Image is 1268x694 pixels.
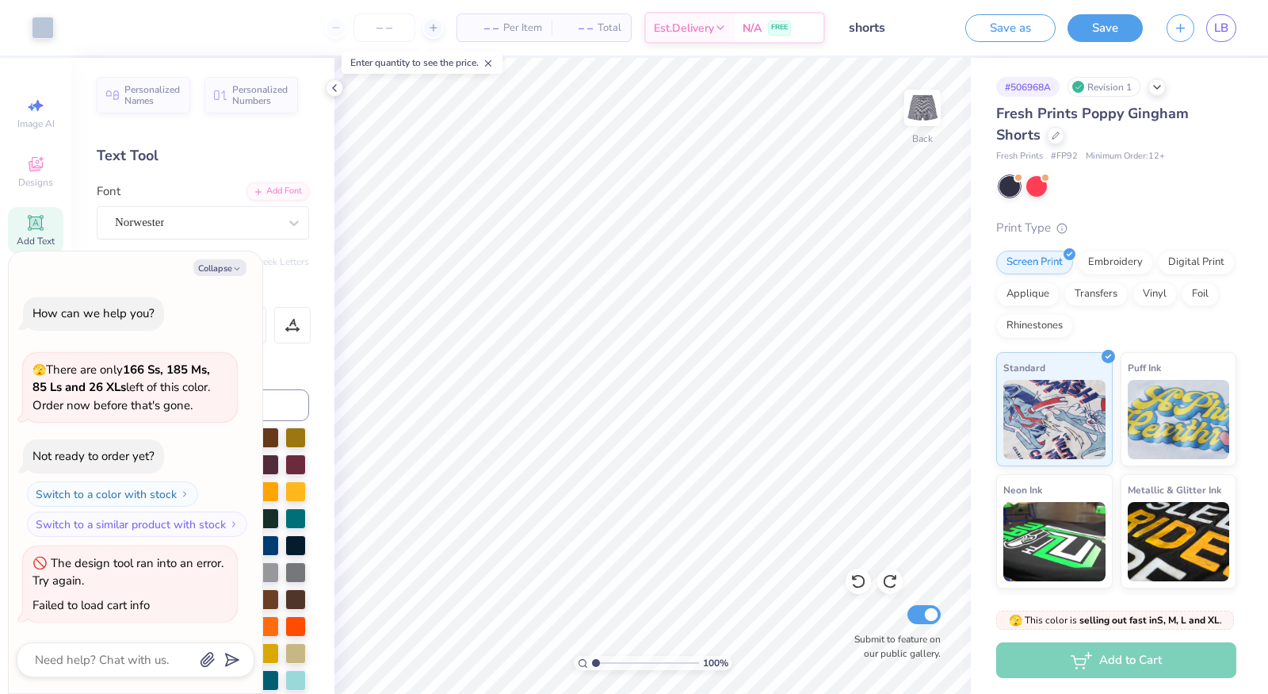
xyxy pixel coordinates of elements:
[1003,359,1045,376] span: Standard
[1067,14,1143,42] button: Save
[97,145,309,167] div: Text Tool
[703,656,728,670] span: 100 %
[996,282,1060,306] div: Applique
[996,77,1060,97] div: # 506968A
[1128,380,1230,459] img: Puff Ink
[32,305,155,321] div: How can we help you?
[229,520,239,529] img: Switch to a similar product with stock
[1003,380,1106,459] img: Standard
[1009,613,1022,628] span: 🫣
[743,20,762,36] span: N/A
[1214,19,1228,37] span: LB
[1003,502,1106,581] img: Neon Ink
[32,362,46,378] span: 🫣
[846,632,941,661] label: Submit to feature on our public gallery.
[353,13,415,42] input: – –
[97,182,120,201] label: Font
[232,84,288,106] span: Personalized Numbers
[912,132,933,146] div: Back
[1067,77,1140,97] div: Revision 1
[996,251,1073,274] div: Screen Print
[1078,251,1153,274] div: Embroidery
[996,219,1236,237] div: Print Type
[561,20,593,36] span: – –
[1079,614,1220,627] strong: selling out fast in S, M, L and XL
[18,176,53,189] span: Designs
[180,489,189,499] img: Switch to a color with stock
[32,362,210,413] span: There are only left of this color. Order now before that's gone.
[193,259,246,276] button: Collapse
[1086,150,1165,163] span: Minimum Order: 12 +
[342,52,502,74] div: Enter quantity to see the price.
[124,84,181,106] span: Personalized Names
[1064,282,1128,306] div: Transfers
[996,104,1189,144] span: Fresh Prints Poppy Gingham Shorts
[1132,282,1177,306] div: Vinyl
[996,150,1043,163] span: Fresh Prints
[17,117,55,130] span: Image AI
[1128,502,1230,581] img: Metallic & Glitter Ink
[1182,282,1219,306] div: Foil
[1158,251,1235,274] div: Digital Print
[771,22,788,33] span: FREE
[965,14,1056,42] button: Save as
[246,182,309,201] div: Add Font
[27,481,198,507] button: Switch to a color with stock
[27,512,247,537] button: Switch to a similar product with stock
[503,20,542,36] span: Per Item
[1128,481,1221,498] span: Metallic & Glitter Ink
[1128,359,1161,376] span: Puff Ink
[1206,14,1236,42] a: LB
[17,235,55,247] span: Add Text
[837,12,953,44] input: Untitled Design
[32,448,155,464] div: Not ready to order yet?
[467,20,498,36] span: – –
[1051,150,1078,163] span: # FP92
[32,555,223,589] div: The design tool ran into an error. Try again.
[654,20,714,36] span: Est. Delivery
[1009,613,1222,627] span: This color is .
[1003,481,1042,498] span: Neon Ink
[32,597,150,613] div: Failed to load cart info
[598,20,621,36] span: Total
[996,314,1073,338] div: Rhinestones
[907,92,938,124] img: Back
